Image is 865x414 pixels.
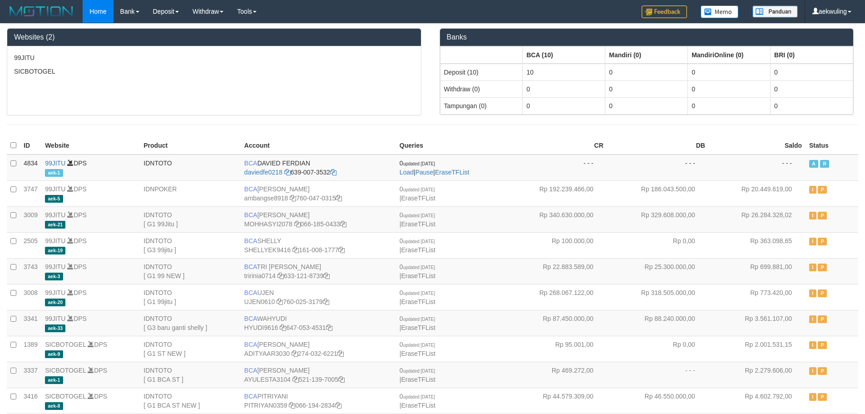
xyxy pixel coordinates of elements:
[806,137,858,155] th: Status
[400,315,435,322] span: 0
[41,258,140,284] td: DPS
[607,206,709,232] td: Rp 329.608.000,00
[244,289,257,296] span: BCA
[140,180,241,206] td: IDNPOKER
[809,264,816,271] span: Inactive
[280,324,286,331] a: Copy HYUDI9616 to clipboard
[809,341,816,349] span: Inactive
[45,393,86,400] a: SICBOTOGEL
[440,80,523,97] td: Withdraw (0)
[241,180,396,206] td: [PERSON_NAME] 760-047-0315
[607,155,709,181] td: - - -
[41,388,140,414] td: DPS
[335,402,341,409] a: Copy 0661942834 to clipboard
[20,206,41,232] td: 3009
[45,221,65,229] span: aek-21
[709,258,806,284] td: Rp 699.881,00
[290,195,296,202] a: Copy ambangse8918 to clipboard
[292,246,299,254] a: Copy SHELLYEK9416 to clipboard
[709,232,806,258] td: Rp 363.098,65
[523,64,605,81] td: 10
[244,341,257,348] span: BCA
[505,362,607,388] td: Rp 469.272,00
[401,298,435,305] a: EraseTFList
[244,160,257,167] span: BCA
[277,272,284,279] a: Copy tririnia0714 to clipboard
[771,97,853,114] td: 0
[709,310,806,336] td: Rp 3.561.107,00
[14,53,414,62] p: 99JITU
[140,206,241,232] td: IDNTOTO [ G1 99Jitu ]
[523,46,605,64] th: Group: activate to sort column ascending
[809,212,816,219] span: Inactive
[400,211,435,219] span: 0
[403,187,435,192] span: updated [DATE]
[20,137,41,155] th: ID
[140,310,241,336] td: IDNTOTO [ G3 baru ganti shelly ]
[45,324,65,332] span: aek-33
[400,315,435,331] span: |
[323,298,329,305] a: Copy 7600253179 to clipboard
[20,310,41,336] td: 3341
[45,195,63,203] span: aek-5
[400,289,435,305] span: |
[241,362,396,388] td: [PERSON_NAME] 521-139-7005
[771,80,853,97] td: 0
[505,336,607,362] td: Rp 95.001,00
[244,169,282,176] a: daviedfe0218
[607,137,709,155] th: DB
[818,264,827,271] span: Paused
[140,258,241,284] td: IDNTOTO [ G1 99 NEW ]
[284,169,291,176] a: Copy daviedfe0218 to clipboard
[401,220,435,228] a: EraseTFList
[244,376,291,383] a: AYULESTA3104
[20,258,41,284] td: 3743
[401,402,435,409] a: EraseTFList
[41,206,140,232] td: DPS
[7,5,76,18] img: MOTION_logo.png
[709,362,806,388] td: Rp 2.279.606,00
[241,388,396,414] td: PITRIYANI 066-194-2834
[45,263,65,270] a: 99JITU
[809,367,816,375] span: Inactive
[818,367,827,375] span: Paused
[244,402,287,409] a: PITRIYAN0359
[605,64,688,81] td: 0
[20,284,41,310] td: 3008
[642,5,687,18] img: Feedback.jpg
[818,341,827,349] span: Paused
[244,220,292,228] a: MOHHASYI2078
[403,239,435,244] span: updated [DATE]
[709,180,806,206] td: Rp 20.449.619,00
[447,33,847,41] h3: Banks
[605,80,688,97] td: 0
[607,336,709,362] td: Rp 0,00
[244,315,257,322] span: BCA
[400,237,435,244] span: 0
[818,186,827,194] span: Paused
[403,161,435,166] span: updated [DATE]
[41,180,140,206] td: DPS
[403,291,435,296] span: updated [DATE]
[45,273,63,280] span: aek-3
[400,263,435,270] span: 0
[771,64,853,81] td: 0
[709,388,806,414] td: Rp 4.602.792,00
[440,46,523,64] th: Group: activate to sort column ascending
[45,160,65,167] a: 99JITU
[505,310,607,336] td: Rp 87.450.000,00
[241,336,396,362] td: [PERSON_NAME] 274-032-6221
[244,393,257,400] span: BCA
[809,186,816,194] span: Inactive
[415,169,434,176] a: Pause
[505,388,607,414] td: Rp 44.579.309,00
[244,272,276,279] a: tririnia0714
[140,336,241,362] td: IDNTOTO [ G1 ST NEW ]
[818,393,827,401] span: Paused
[400,341,435,348] span: 0
[809,315,816,323] span: Inactive
[688,46,771,64] th: Group: activate to sort column ascending
[523,97,605,114] td: 0
[241,206,396,232] td: [PERSON_NAME] 066-185-0433
[709,336,806,362] td: Rp 2.001.531,15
